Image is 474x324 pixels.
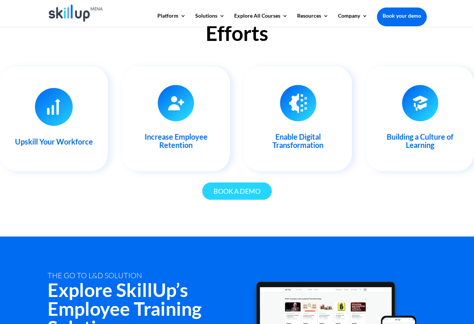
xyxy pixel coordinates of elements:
img: custom content - Skillup [35,88,73,126]
h3: Building a Culture of Learning [378,133,462,153]
h3: Upskill Your Workforce [12,137,96,149]
img: L&D Journey - Skillup [402,85,438,121]
a: Book your demo [377,8,427,24]
a: Platform [157,13,186,26]
a: Book a demo [202,182,272,200]
div: tHE GO TO L&D SOLUTION [48,271,227,280]
h3: Increase Employee Retention [134,133,218,153]
img: Skillup Mena [49,5,103,22]
a: Solutions [195,13,225,26]
a: Company [338,13,368,26]
a: Explore All Courses [234,13,288,26]
img: learning management system - Skillup [158,85,194,121]
iframe: Chat Widget [437,288,474,324]
a: Resources [297,13,329,26]
img: L&D Journey - Skillup [280,85,316,121]
h3: Enable Digital Transformation [256,133,340,153]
